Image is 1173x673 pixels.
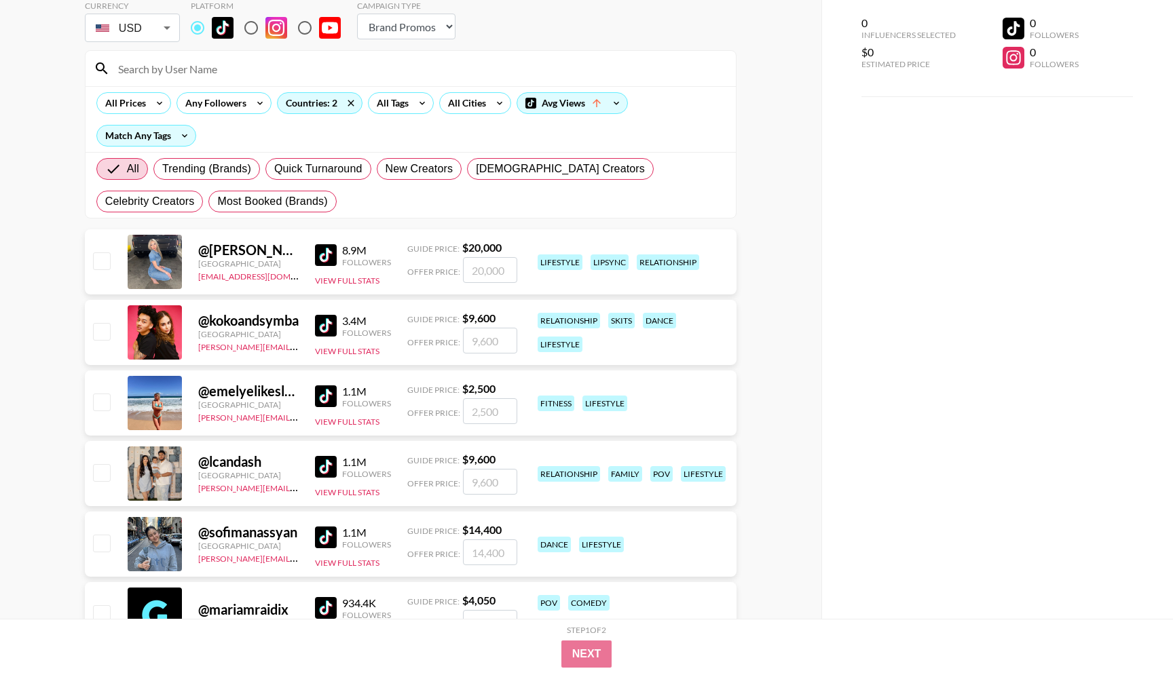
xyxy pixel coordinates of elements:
[342,244,391,257] div: 8.9M
[342,539,391,550] div: Followers
[568,595,610,611] div: comedy
[462,241,502,254] strong: $ 20,000
[198,453,299,470] div: @ lcandash
[1030,16,1079,30] div: 0
[97,93,149,113] div: All Prices
[463,328,517,353] input: 9,600
[198,258,299,269] div: [GEOGRAPHIC_DATA]
[278,93,362,113] div: Countries: 2
[538,537,571,552] div: dance
[198,470,299,480] div: [GEOGRAPHIC_DATA]
[538,336,582,352] div: lifestyle
[342,610,391,620] div: Followers
[342,455,391,469] div: 1.1M
[1030,45,1079,59] div: 0
[407,549,460,559] span: Offer Price:
[198,551,399,564] a: [PERSON_NAME][EMAIL_ADDRESS][DOMAIN_NAME]
[198,242,299,258] div: @ [PERSON_NAME].official
[407,408,460,418] span: Offer Price:
[1030,59,1079,69] div: Followers
[643,313,676,328] div: dance
[637,254,699,270] div: relationship
[265,17,287,39] img: Instagram
[162,161,251,177] span: Trending (Brands)
[110,58,728,79] input: Search by User Name
[315,244,337,266] img: TikTok
[861,30,956,40] div: Influencers Selected
[198,269,335,282] a: [EMAIL_ADDRESS][DOMAIN_NAME]
[198,312,299,329] div: @ kokoandsymba
[591,254,629,270] div: lipsync
[582,396,627,411] div: lifestyle
[462,594,496,607] strong: $ 4,050
[315,385,337,407] img: TikTok
[681,466,726,482] div: lifestyle
[538,254,582,270] div: lifestyle
[198,339,399,352] a: [PERSON_NAME][EMAIL_ADDRESS][DOMAIN_NAME]
[407,478,460,488] span: Offer Price:
[198,524,299,541] div: @ sofimanassyan
[861,16,956,30] div: 0
[538,396,574,411] div: fitness
[342,328,391,338] div: Followers
[198,618,299,628] div: [GEOGRAPHIC_DATA]
[342,314,391,328] div: 3.4M
[462,311,496,324] strong: $ 9,600
[407,314,460,324] span: Guide Price:
[476,161,645,177] span: [DEMOGRAPHIC_DATA] Creators
[861,59,956,69] div: Estimated Price
[462,453,496,465] strong: $ 9,600
[105,193,195,210] span: Celebrity Creators
[342,398,391,408] div: Followers
[561,640,612,668] button: Next
[198,410,399,423] a: [PERSON_NAME][EMAIL_ADDRESS][DOMAIN_NAME]
[463,257,517,283] input: 20,000
[407,337,460,347] span: Offer Price:
[212,17,234,39] img: TikTok
[462,382,496,395] strong: $ 2,500
[608,466,642,482] div: family
[319,17,341,39] img: YouTube
[462,523,502,536] strong: $ 14,400
[342,385,391,398] div: 1.1M
[88,16,177,40] div: USD
[191,1,352,11] div: Platform
[407,267,460,277] span: Offer Price:
[342,526,391,539] div: 1.1M
[342,596,391,610] div: 934.4K
[407,385,460,395] span: Guide Price:
[567,625,606,635] div: Step 1 of 2
[407,455,460,465] span: Guide Price:
[407,526,460,536] span: Guide Price:
[517,93,627,113] div: Avg Views
[538,595,560,611] div: pov
[1030,30,1079,40] div: Followers
[463,610,517,636] input: 4,050
[198,329,299,339] div: [GEOGRAPHIC_DATA]
[198,400,299,410] div: [GEOGRAPHIC_DATA]
[369,93,411,113] div: All Tags
[315,487,379,497] button: View Full Stats
[315,315,337,336] img: TikTok
[85,1,180,11] div: Currency
[386,161,453,177] span: New Creators
[440,93,489,113] div: All Cities
[315,597,337,619] img: TikTok
[861,45,956,59] div: $0
[198,541,299,551] div: [GEOGRAPHIC_DATA]
[608,313,635,328] div: skits
[579,537,624,552] div: lifestyle
[463,398,517,424] input: 2,500
[538,313,600,328] div: relationship
[538,466,600,482] div: relationship
[177,93,249,113] div: Any Followers
[315,526,337,548] img: TikTok
[463,469,517,495] input: 9,600
[315,456,337,478] img: TikTok
[463,539,517,565] input: 14,400
[274,161,362,177] span: Quick Turnaround
[97,126,195,146] div: Match Any Tags
[407,244,460,254] span: Guide Price:
[650,466,673,482] div: pov
[127,161,139,177] span: All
